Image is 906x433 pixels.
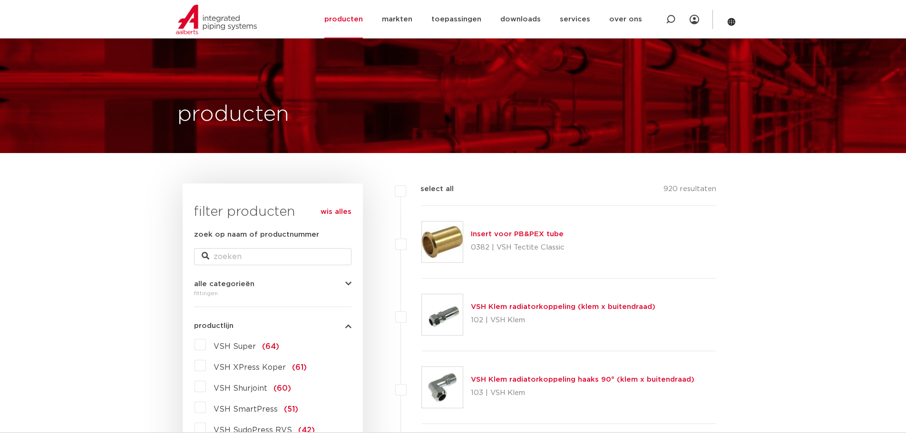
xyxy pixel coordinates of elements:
button: alle categorieën [194,280,351,288]
span: (64) [262,343,279,350]
img: Thumbnail for VSH Klem radiatorkoppeling (klem x buitendraad) [422,294,463,335]
p: 102 | VSH Klem [471,313,655,328]
span: VSH Shurjoint [214,385,267,392]
a: VSH Klem radiatorkoppeling haaks 90° (klem x buitendraad) [471,376,694,383]
label: select all [406,183,454,195]
span: VSH XPress Koper [214,364,286,371]
a: wis alles [321,206,351,218]
img: Thumbnail for VSH Klem radiatorkoppeling haaks 90° (klem x buitendraad) [422,367,463,408]
img: Thumbnail for Insert voor PB&PEX tube [422,221,463,262]
input: zoeken [194,248,351,265]
p: 103 | VSH Klem [471,385,694,401]
div: fittingen [194,288,351,299]
p: 0382 | VSH Tectite Classic [471,240,565,255]
h3: filter producten [194,202,351,221]
span: (51) [284,405,298,413]
a: Insert voor PB&PEX tube [471,231,564,238]
button: productlijn [194,322,351,329]
span: VSH Super [214,343,256,350]
h1: producten [177,99,289,130]
a: VSH Klem radiatorkoppeling (klem x buitendraad) [471,303,655,310]
span: (61) [292,364,307,371]
span: VSH SmartPress [214,405,278,413]
p: 920 resultaten [663,183,716,198]
span: (60) [273,385,291,392]
label: zoek op naam of productnummer [194,229,319,241]
span: productlijn [194,322,234,329]
span: alle categorieën [194,280,254,288]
